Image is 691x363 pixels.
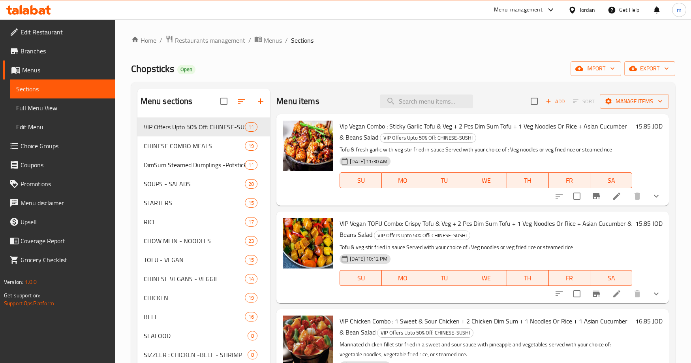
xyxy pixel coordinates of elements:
[144,179,245,189] div: SOUPS - SALADS
[347,158,391,165] span: [DATE] 11:30 AM
[677,6,682,14] span: m
[144,293,245,302] span: CHICKEN
[3,231,115,250] a: Coverage Report
[3,42,115,60] a: Branches
[283,121,333,171] img: Vip Vegan Combo : Sticky Garlic Tofu & Veg + 2 Pcs Dim Sum Tofu + 1 Veg Noodles Or Rice + Asian C...
[144,160,245,170] span: DimSum Steamed Dumplings -Potstickers
[593,272,629,284] span: SA
[3,250,115,269] a: Grocery Checklist
[340,340,632,359] p: Marinated chicken fillet stir fried in a sweet and sour sauce with pineapple and vegetables serve...
[248,332,257,340] span: 8
[10,117,115,136] a: Edit Menu
[144,331,248,340] div: SEAFOOD
[291,36,314,45] span: Sections
[340,270,382,286] button: SU
[144,312,245,321] span: BEEF
[340,315,627,338] span: VIP Chicken Combo : 1 Sweet & Sour Chicken + 2 Chicken Dim Sum + 1 Noodles Or Rice + 1 Asian Cucu...
[340,120,627,143] span: Vip Vegan Combo : Sticky Garlic Tofu & Veg + 2 Pcs Dim Sum Tofu + 1 Veg Noodles Or Rice + Asian C...
[144,217,245,227] span: RICE
[580,6,595,14] div: Jordan
[175,36,245,45] span: Restaurants management
[343,272,379,284] span: SU
[21,217,109,227] span: Upsell
[571,61,621,76] button: import
[382,172,424,188] button: MO
[245,199,257,207] span: 15
[165,35,245,45] a: Restaurants management
[137,136,270,155] div: CHINESE COMBO MEALS19
[4,277,23,287] span: Version:
[3,174,115,193] a: Promotions
[245,236,257,246] div: items
[276,95,319,107] h2: Menu items
[568,95,600,108] span: Select section first
[248,36,251,45] li: /
[631,64,669,74] span: export
[3,193,115,212] a: Menu disclaimer
[137,307,270,326] div: BEEF16
[549,172,591,188] button: FR
[177,66,195,73] span: Open
[137,117,270,136] div: VIP Offers Upto 50% Off: CHINESE-SUSHI11
[590,270,632,286] button: SA
[3,60,115,79] a: Menus
[577,64,615,74] span: import
[245,123,257,131] span: 11
[245,313,257,321] span: 16
[245,218,257,226] span: 17
[144,236,245,246] span: CHOW MEIN - NOODLES
[137,231,270,250] div: CHOW MEIN - NOODLES23
[141,95,193,107] h2: Menu sections
[21,141,109,151] span: Choice Groups
[245,122,257,132] div: items
[550,284,569,303] button: sort-choices
[377,328,473,337] span: VIP Offers Upto 50% Off: CHINESE-SUSHI
[543,95,568,108] span: Add item
[624,61,675,76] button: export
[635,121,663,132] h6: 15.85 JOD
[587,284,606,303] button: Branch-specific-item
[16,84,109,94] span: Sections
[21,46,109,56] span: Branches
[426,272,462,284] span: TU
[4,298,54,308] a: Support.OpsPlatform
[248,331,257,340] div: items
[510,272,546,284] span: TH
[245,312,257,321] div: items
[16,122,109,132] span: Edit Menu
[600,94,669,109] button: Manage items
[382,270,424,286] button: MO
[21,236,109,246] span: Coverage Report
[131,36,156,45] a: Home
[245,161,257,169] span: 11
[137,174,270,193] div: SOUPS - SALADS20
[16,103,109,113] span: Full Menu View
[245,160,257,170] div: items
[10,98,115,117] a: Full Menu View
[144,198,245,208] span: STARTERS
[137,326,270,345] div: SEAFOOD8
[426,175,462,186] span: TU
[340,172,382,188] button: SU
[232,92,251,111] span: Sort sections
[283,218,333,268] img: VIP Vegan TOFU Combo: Crispy Tofu & Veg + 2 Pcs Dim Sum Tofu + 1 Veg Noodles Or Rice + Asian Cucu...
[587,187,606,206] button: Branch-specific-item
[251,92,270,111] button: Add section
[144,255,245,265] span: TOFU - VEGAN
[216,93,232,110] span: Select all sections
[340,145,632,155] p: Tofu & fresh garlic with veg stir fried in sauce Served with your choice of : Veg noodles or veg ...
[465,172,507,188] button: WE
[347,255,391,263] span: [DATE] 10:12 PM
[612,289,622,299] a: Edit menu item
[423,172,465,188] button: TU
[507,172,549,188] button: TH
[245,294,257,302] span: 19
[468,175,504,186] span: WE
[507,270,549,286] button: TH
[340,217,632,240] span: VIP Vegan TOFU Combo: Crispy Tofu & Veg + 2 Pcs Dim Sum Tofu + 1 Veg Noodles Or Rice + Asian Cucu...
[423,270,465,286] button: TU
